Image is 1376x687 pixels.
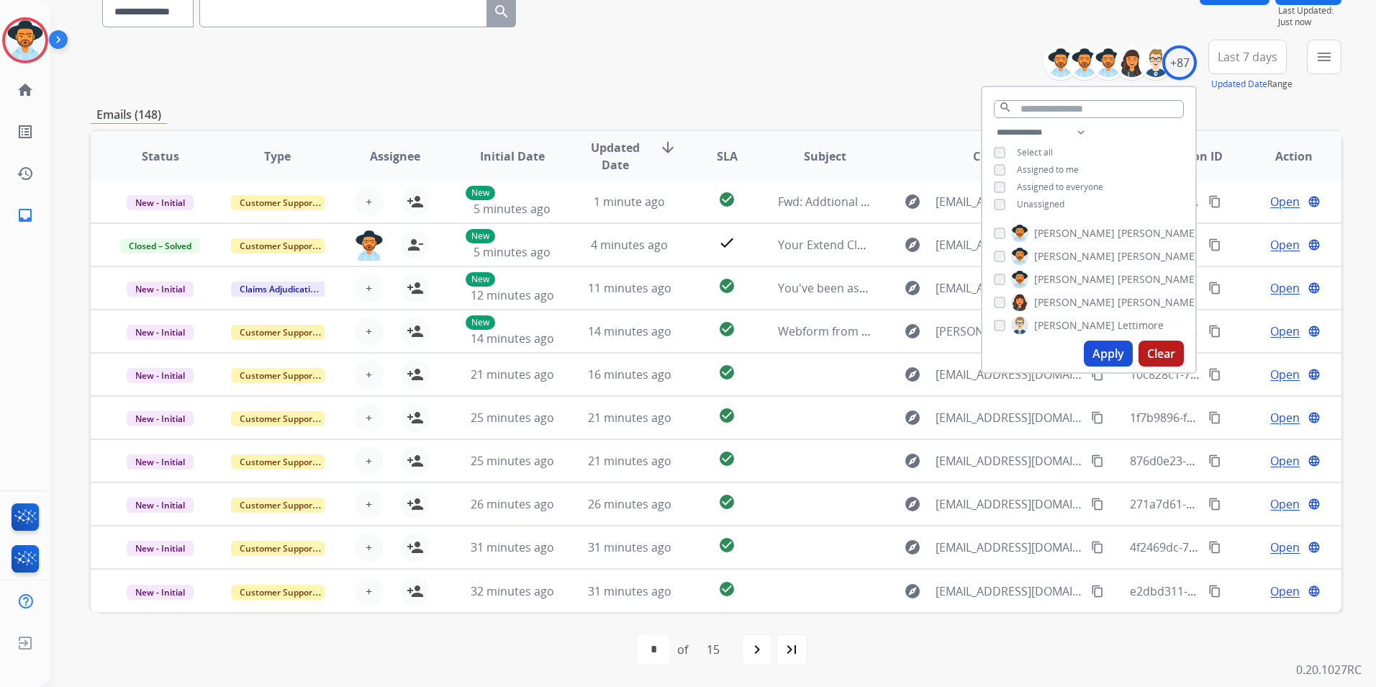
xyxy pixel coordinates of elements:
span: 5 minutes ago [474,201,551,217]
mat-icon: person_add [407,279,424,297]
mat-icon: content_copy [1208,411,1221,424]
span: [PERSON_NAME] [1034,249,1115,264]
span: Last Updated: [1278,5,1341,17]
span: 25 minutes ago [471,453,554,469]
mat-icon: check_circle [718,364,735,381]
span: [EMAIL_ADDRESS][DOMAIN_NAME] [936,583,1083,600]
span: 32 minutes ago [471,583,554,599]
mat-icon: explore [904,539,921,556]
span: New - Initial [127,325,194,340]
button: Apply [1084,341,1133,367]
mat-icon: person_add [407,583,424,600]
mat-icon: content_copy [1091,368,1104,381]
span: You've been assigned a new service order: 208d5d4d-2e9d-4da0-a256-040374fcf04d [778,280,1230,296]
mat-icon: home [17,81,34,99]
button: + [355,360,384,389]
button: + [355,577,384,606]
span: [EMAIL_ADDRESS][DOMAIN_NAME] [936,279,1083,297]
span: Open [1270,279,1300,297]
mat-icon: check_circle [718,580,735,598]
mat-icon: navigate_next [748,641,766,658]
div: of [677,641,688,658]
span: New - Initial [127,411,194,426]
span: Claims Adjudication [231,282,330,297]
mat-icon: content_copy [1091,498,1104,511]
span: Closed – Solved [120,238,200,253]
span: 876d0e23-2820-4ccf-a157-9c042faa171d [1130,453,1345,469]
span: [EMAIL_ADDRESS][DOMAIN_NAME] [936,193,1083,210]
span: Customer Support [231,368,325,383]
button: Clear [1139,341,1184,367]
mat-icon: language [1308,282,1321,295]
span: 26 minutes ago [471,496,554,512]
span: 21 minutes ago [588,453,671,469]
span: Customer Support [231,195,325,210]
th: Action [1224,131,1341,181]
mat-icon: check_circle [718,277,735,295]
span: Just now [1278,17,1341,28]
span: 11 minutes ago [588,280,671,296]
span: Assignee [370,148,420,165]
span: [EMAIL_ADDRESS][DOMAIN_NAME] [936,539,1083,556]
mat-icon: content_copy [1091,454,1104,467]
span: 4f2469dc-7ef0-416b-9bfa-82d4124acbcf [1130,539,1341,555]
mat-icon: inbox [17,207,34,224]
span: [EMAIL_ADDRESS][DOMAIN_NAME] [936,495,1083,513]
mat-icon: content_copy [1091,411,1104,424]
span: [EMAIL_ADDRESS][DOMAIN_NAME] [936,236,1083,253]
span: Range [1211,78,1293,90]
span: [EMAIL_ADDRESS][DOMAIN_NAME] [936,452,1083,470]
span: [PERSON_NAME] [1034,272,1115,287]
p: New [466,186,495,200]
button: + [355,490,384,518]
span: Customer Support [231,238,325,253]
span: New - Initial [127,282,194,297]
span: Customer Support [231,585,325,600]
span: 25 minutes ago [471,410,554,426]
span: Customer Support [231,325,325,340]
mat-icon: check [718,234,735,251]
span: + [366,323,372,340]
button: + [355,533,384,562]
span: [PERSON_NAME] [1118,272,1198,287]
span: New - Initial [127,368,194,383]
mat-icon: person_add [407,366,424,383]
mat-icon: history [17,165,34,182]
span: 21 minutes ago [471,367,554,382]
span: Assigned to me [1017,163,1079,176]
span: Fwd: Addtional infomation needed [778,194,964,210]
span: Subject [804,148,846,165]
span: [EMAIL_ADDRESS][DOMAIN_NAME] [936,409,1083,426]
mat-icon: check_circle [718,493,735,511]
div: +87 [1162,45,1197,80]
span: [PERSON_NAME] [1034,318,1115,333]
button: + [355,274,384,302]
mat-icon: person_add [407,539,424,556]
span: [PERSON_NAME] [1118,249,1198,264]
span: + [366,495,372,513]
span: Customer Support [231,498,325,513]
mat-icon: language [1308,325,1321,338]
mat-icon: content_copy [1208,368,1221,381]
span: Open [1270,193,1300,210]
mat-icon: content_copy [1091,541,1104,554]
div: 15 [695,635,731,664]
span: 5 minutes ago [474,244,551,260]
mat-icon: content_copy [1208,585,1221,598]
span: 14 minutes ago [588,323,671,339]
span: [PERSON_NAME] [1034,226,1115,241]
mat-icon: check_circle [718,450,735,467]
span: 21 minutes ago [588,410,671,426]
span: Last 7 days [1218,54,1277,60]
span: 14 minutes ago [471,331,554,346]
mat-icon: language [1308,585,1321,598]
span: New - Initial [127,585,194,600]
button: Last 7 days [1208,40,1287,74]
span: Select all [1017,146,1053,158]
span: + [366,583,372,600]
button: + [355,403,384,432]
mat-icon: arrow_downward [659,139,676,156]
span: Webform from [PERSON_NAME][EMAIL_ADDRESS][PERSON_NAME][DOMAIN_NAME] on [DATE] [778,323,1282,339]
span: New - Initial [127,195,194,210]
mat-icon: list_alt [17,123,34,140]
